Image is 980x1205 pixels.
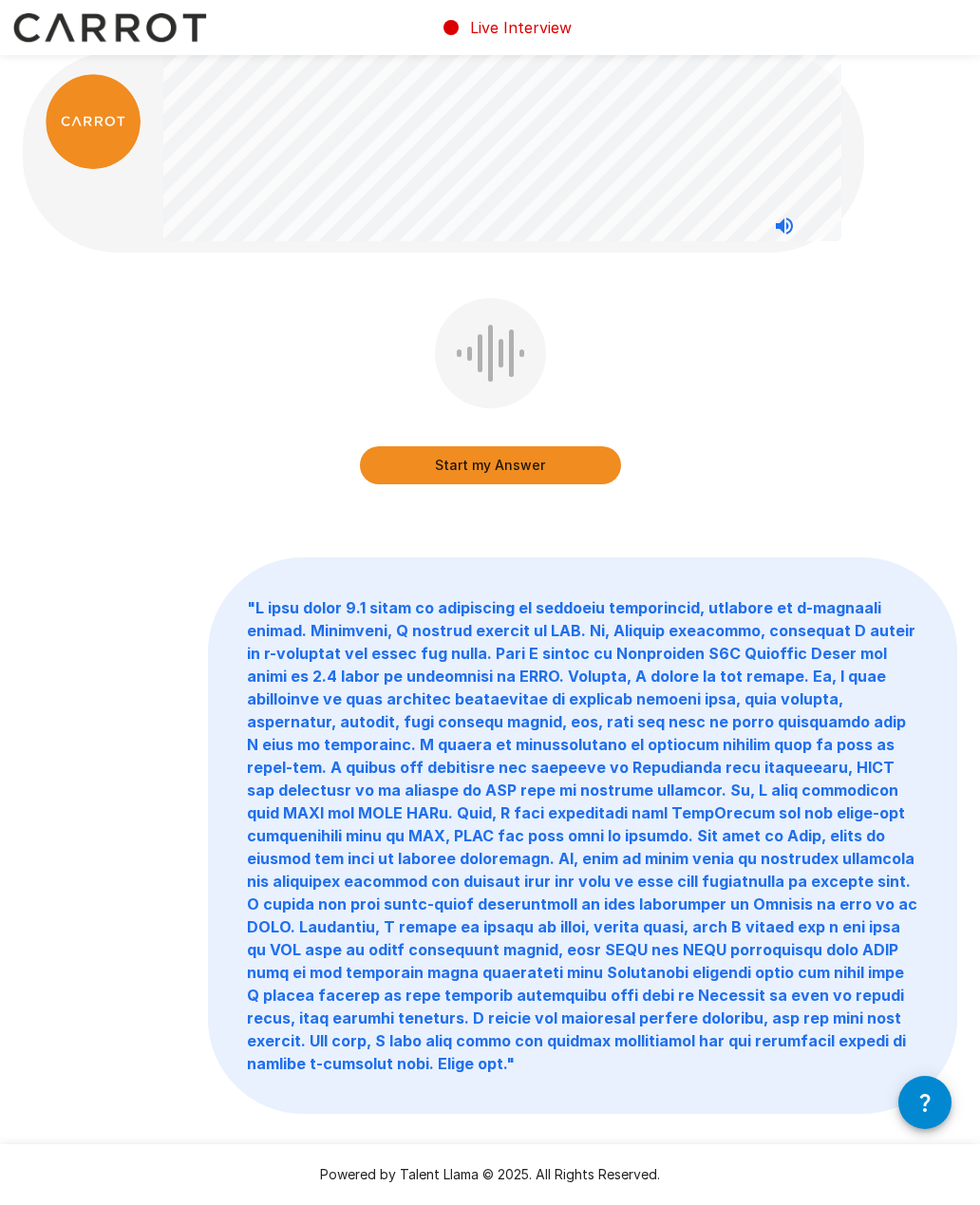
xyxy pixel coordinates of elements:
img: carrot_logo.png [46,74,141,169]
p: Powered by Talent Llama © 2025. All Rights Reserved. [23,1165,957,1184]
p: Live Interview [470,16,572,39]
button: Start my Answer [360,446,621,484]
b: " L ipsu dolor 9.1 sitam co adipiscing el seddoeiu temporincid, utlabore et d-magnaali enimad. Mi... [247,598,917,1073]
button: Stop reading questions aloud [765,207,803,245]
